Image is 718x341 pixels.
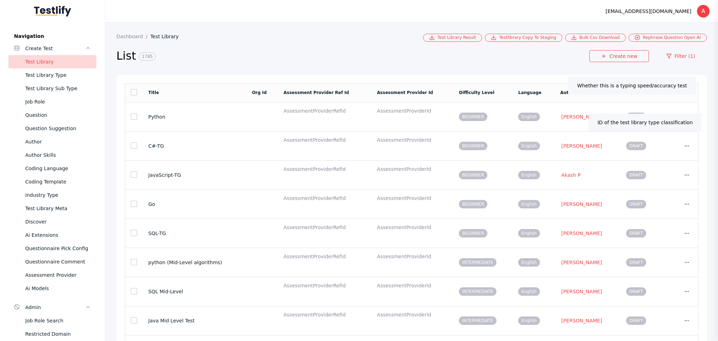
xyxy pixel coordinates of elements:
[284,225,366,230] label: assessmentProviderRefId
[148,260,241,265] section: python (Mid-Level algorithms)
[560,90,583,95] a: Author Id
[423,34,482,42] a: Test Library Result
[8,255,96,268] a: Questionnaire Comment
[459,200,487,208] span: BEGINNER
[518,287,540,296] span: English
[8,268,96,282] a: Assessment Provider
[148,114,241,120] section: Python
[655,50,707,62] a: Filter (1)
[25,58,91,66] div: Test Library
[518,142,540,150] span: English
[565,34,626,42] a: Bulk Csv Download
[34,6,71,16] img: Testlify - Backoffice
[25,271,91,279] div: Assessment Provider
[626,171,646,179] span: DRAFT
[150,34,184,39] a: Test Library
[8,95,96,108] a: Job Role
[148,90,159,95] a: Title
[148,318,241,323] section: Java Mid Level Test
[518,90,541,95] a: Language
[377,312,448,317] label: assessmentProviderId
[25,284,91,293] div: Ai Models
[626,229,646,238] span: DRAFT
[25,138,91,146] div: Author
[459,229,487,238] span: BEGINNER
[148,289,241,294] section: SQL Mid-Level
[284,195,366,201] label: assessmentProviderRefId
[25,204,91,213] div: Test Library Meta
[25,316,91,325] div: Job Role Search
[284,283,366,288] label: assessmentProviderRefId
[459,90,494,95] a: Difficulty Level
[377,108,448,114] label: assessmentProviderId
[560,172,582,178] a: Akash P
[8,282,96,295] a: Ai Models
[148,143,241,149] section: C#-TG
[25,124,91,133] div: Question Suggestion
[25,330,91,338] div: Restricted Domain
[485,34,562,42] a: Testlibrary Copy To Staging
[377,137,448,143] label: assessmentProviderId
[8,175,96,188] a: Coding Template
[459,113,487,121] span: BEGINNER
[626,316,646,325] span: DRAFT
[25,111,91,119] div: Question
[560,317,603,324] a: [PERSON_NAME]
[8,314,96,327] a: Job Role Search
[518,316,540,325] span: English
[560,259,603,266] a: [PERSON_NAME]
[8,327,96,341] a: Restricted Domain
[377,254,448,259] label: assessmentProviderId
[560,143,603,149] a: [PERSON_NAME]
[626,142,646,150] span: DRAFT
[377,225,448,230] label: assessmentProviderId
[25,98,91,106] div: Job Role
[626,200,646,208] span: DRAFT
[518,171,540,179] span: English
[25,191,91,199] div: Industry Type
[605,7,691,15] div: [EMAIL_ADDRESS][DOMAIN_NAME]
[459,142,487,150] span: BEGINNER
[626,113,646,121] span: DRAFT
[25,71,91,79] div: Test Library Type
[252,90,267,95] a: Org Id
[626,287,646,296] span: DRAFT
[629,34,707,42] a: Rephrase Question Open AI
[278,83,372,102] td: Assessment Provider Ref Id
[116,49,589,63] h2: List
[518,229,540,238] span: English
[25,218,91,226] div: Discover
[560,201,603,207] a: [PERSON_NAME]
[8,242,96,255] a: Questionnaire Pick Config
[459,287,496,296] span: INTERMEDIATE
[697,5,710,18] div: A
[25,151,91,159] div: Author Skills
[8,55,96,68] a: Test Library
[8,68,96,82] a: Test Library Type
[8,215,96,228] a: Discover
[25,231,91,239] div: Ai Extensions
[626,90,642,95] a: Status
[284,108,366,114] label: assessmentProviderRefId
[148,201,241,207] section: Go
[560,114,603,120] a: [PERSON_NAME]
[518,258,540,267] span: English
[377,283,448,288] label: assessmentProviderId
[148,172,241,178] section: JavaScript-TG
[139,52,156,61] span: 1785
[25,84,91,93] div: Test Library Sub Type
[8,33,96,39] label: Navigation
[284,312,366,317] label: assessmentProviderRefId
[377,166,448,172] label: assessmentProviderId
[25,164,91,173] div: Coding Language
[8,108,96,122] a: Question
[8,188,96,202] a: Industry Type
[518,200,540,208] span: English
[284,137,366,143] label: assessmentProviderRefId
[25,244,91,253] div: Questionnaire Pick Config
[518,113,540,121] span: English
[8,202,96,215] a: Test Library Meta
[626,258,646,267] span: DRAFT
[371,83,453,102] td: Assessment Provider Id
[459,258,496,267] span: INTERMEDIATE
